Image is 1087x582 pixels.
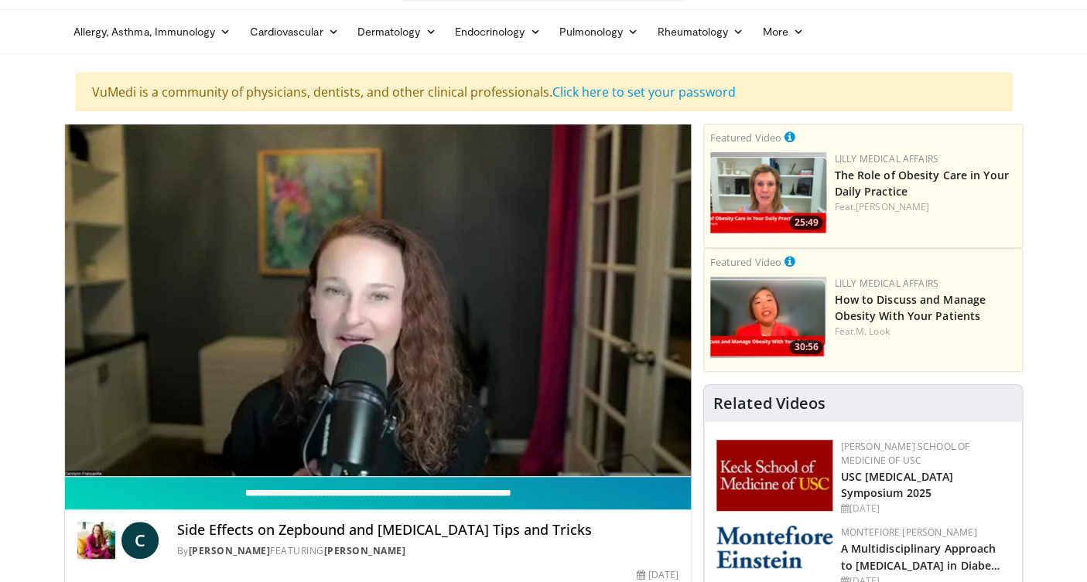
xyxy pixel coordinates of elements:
[789,216,822,230] span: 25:49
[834,200,1016,214] div: Feat.
[648,16,753,47] a: Rheumatology
[840,502,1010,516] div: [DATE]
[710,255,781,269] small: Featured Video
[856,325,890,338] a: M. Look
[840,526,976,539] a: Montefiore [PERSON_NAME]
[177,544,679,558] div: By FEATURING
[189,544,271,557] a: [PERSON_NAME]
[710,152,826,233] img: e1208b6b-349f-4914-9dd7-f97803bdbf1d.png.150x105_q85_crop-smart_upscale.png
[77,522,115,559] img: Dr. Carolynn Francavilla
[552,83,736,100] a: Click here to set your password
[121,522,159,559] a: C
[637,568,679,582] div: [DATE]
[710,277,826,358] img: c98a6a29-1ea0-4bd5-8cf5-4d1e188984a7.png.150x105_q85_crop-smart_upscale.png
[834,168,1008,199] a: The Role of Obesity Care in Your Daily Practice
[840,440,969,467] a: [PERSON_NAME] School of Medicine of USC
[177,522,679,539] h4: Side Effects on Zepbound and [MEDICAL_DATA] Tips and Tricks
[64,16,241,47] a: Allergy, Asthma, Immunology
[713,394,825,413] h4: Related Videos
[65,124,692,477] video-js: Video Player
[445,16,549,47] a: Endocrinology
[789,340,822,354] span: 30:56
[710,277,826,358] a: 30:56
[834,292,986,323] a: How to Discuss and Manage Obesity With Your Patients
[240,16,347,47] a: Cardiovascular
[716,440,832,511] img: 7b941f1f-d101-407a-8bfa-07bd47db01ba.png.150x105_q85_autocrop_double_scale_upscale_version-0.2.jpg
[76,73,1012,111] div: VuMedi is a community of physicians, dentists, and other clinical professionals.
[710,152,826,233] a: 25:49
[348,16,446,47] a: Dermatology
[753,16,812,47] a: More
[549,16,648,47] a: Pulmonology
[716,526,832,568] img: b0142b4c-93a1-4b58-8f91-5265c282693c.png.150x105_q85_autocrop_double_scale_upscale_version-0.2.png
[856,200,929,213] a: [PERSON_NAME]
[834,152,938,165] a: Lilly Medical Affairs
[834,325,1016,339] div: Feat.
[840,541,1000,572] a: A Multidisciplinary Approach to [MEDICAL_DATA] in Diabe…
[324,544,406,557] a: [PERSON_NAME]
[840,469,953,500] a: USC [MEDICAL_DATA] Symposium 2025
[834,277,938,290] a: Lilly Medical Affairs
[710,131,781,145] small: Featured Video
